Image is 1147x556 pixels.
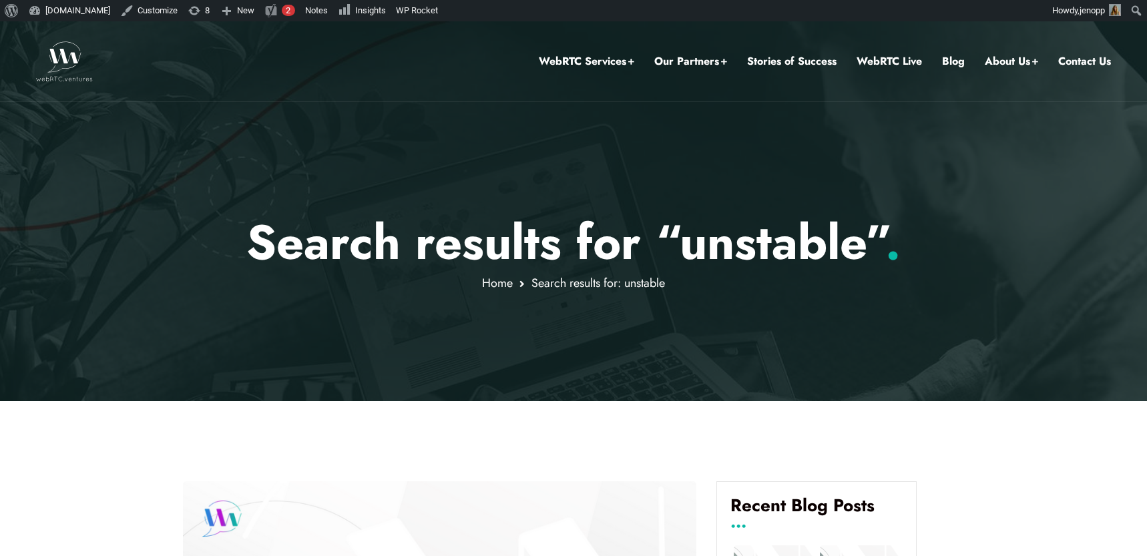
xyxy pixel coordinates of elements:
h4: Recent Blog Posts [730,495,903,526]
a: Blog [942,53,965,70]
a: Our Partners [654,53,727,70]
a: WebRTC Services [539,53,634,70]
a: About Us [985,53,1038,70]
p: Search results for “unstable” [183,214,965,271]
span: jenopp [1080,5,1105,15]
span: 2 [286,5,290,15]
span: Search results for: unstable [531,274,665,292]
img: WebRTC.ventures [36,41,93,81]
a: WebRTC Live [857,53,922,70]
a: Stories of Success [747,53,837,70]
a: Home [482,274,513,292]
span: . [885,208,901,277]
a: Contact Us [1058,53,1111,70]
